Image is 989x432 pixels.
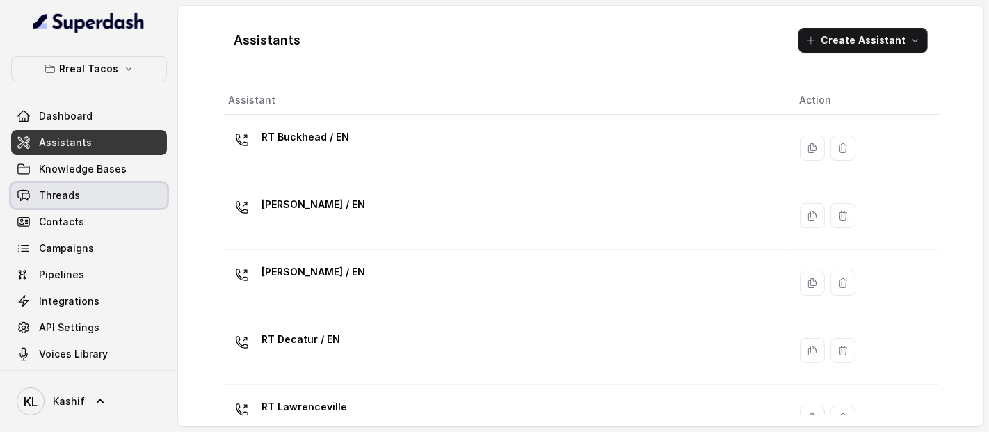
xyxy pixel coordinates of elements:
p: RT Buckhead / EN [262,126,349,148]
span: Kashif [53,394,85,408]
a: API Settings [11,315,167,340]
p: RT Lawrenceville [262,396,347,418]
a: Dashboard [11,104,167,129]
a: Knowledge Bases [11,157,167,182]
p: RT Decatur / EN [262,328,340,351]
th: Assistant [223,86,789,115]
text: KL [24,394,38,409]
img: light.svg [33,11,145,33]
h1: Assistants [234,29,300,51]
span: Assistants [39,136,92,150]
a: Contacts [11,209,167,234]
a: Kashif [11,382,167,421]
th: Action [789,86,939,115]
span: Threads [39,189,80,202]
p: Rreal Tacos [60,61,119,77]
a: Assistants [11,130,167,155]
span: Contacts [39,215,84,229]
p: [PERSON_NAME] / EN [262,193,365,216]
a: Voices Library [11,342,167,367]
span: Campaigns [39,241,94,255]
button: Rreal Tacos [11,56,167,81]
button: Create Assistant [798,28,928,53]
span: Pipelines [39,268,84,282]
span: Dashboard [39,109,93,123]
span: API Settings [39,321,99,335]
span: Voices Library [39,347,108,361]
a: Threads [11,183,167,208]
a: Pipelines [11,262,167,287]
p: [PERSON_NAME] / EN [262,261,365,283]
span: Knowledge Bases [39,162,127,176]
a: Campaigns [11,236,167,261]
span: Integrations [39,294,99,308]
a: Integrations [11,289,167,314]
